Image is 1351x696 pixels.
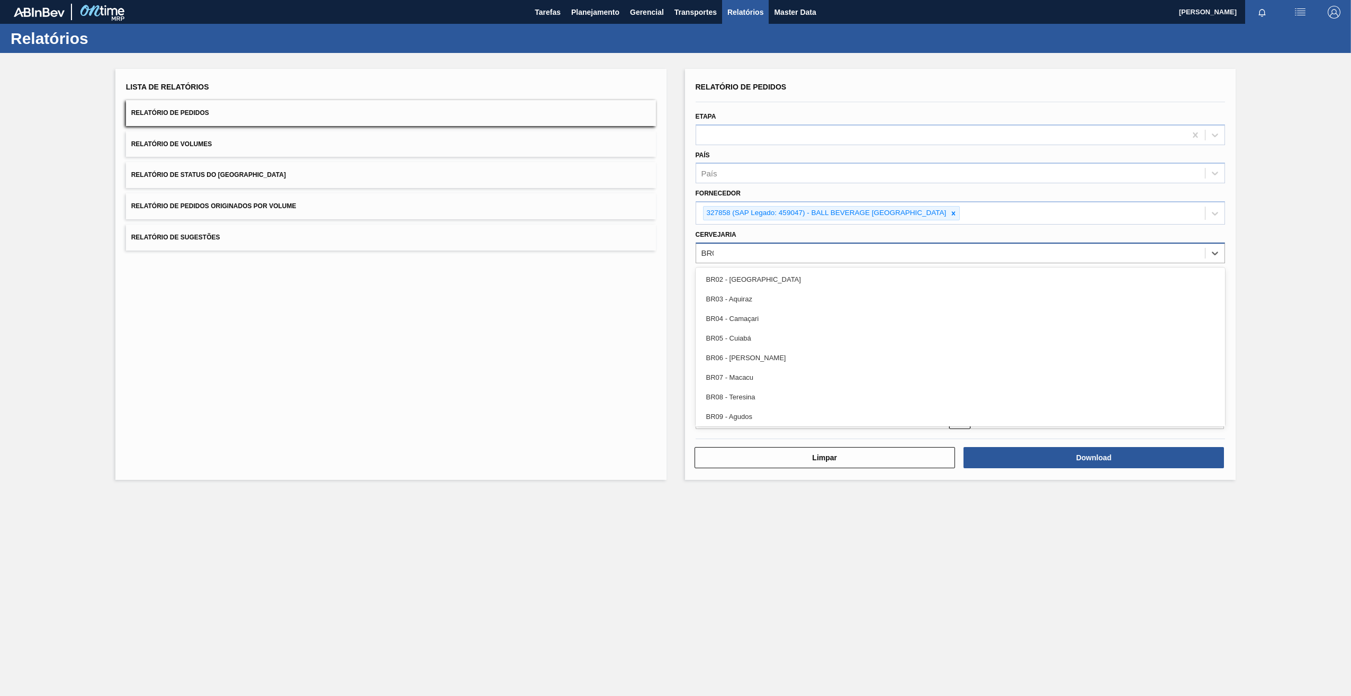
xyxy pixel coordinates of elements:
[696,190,741,197] label: Fornecedor
[696,151,710,159] label: País
[696,407,1226,426] div: BR09 - Agudos
[727,6,763,19] span: Relatórios
[696,328,1226,348] div: BR05 - Cuiabá
[696,270,1226,289] div: BR02 - [GEOGRAPHIC_DATA]
[696,289,1226,309] div: BR03 - Aquiraz
[696,348,1226,368] div: BR06 - [PERSON_NAME]
[535,6,561,19] span: Tarefas
[630,6,664,19] span: Gerencial
[571,6,619,19] span: Planejamento
[131,202,296,210] span: Relatório de Pedidos Originados por Volume
[11,32,199,44] h1: Relatórios
[1245,5,1279,20] button: Notificações
[963,447,1224,468] button: Download
[14,7,65,17] img: TNhmsLtSVTkK8tSr43FrP2fwEKptu5GPRR3wAAAABJRU5ErkJggg==
[131,171,286,179] span: Relatório de Status do [GEOGRAPHIC_DATA]
[131,234,220,241] span: Relatório de Sugestões
[696,368,1226,387] div: BR07 - Macacu
[1328,6,1340,19] img: Logout
[1294,6,1307,19] img: userActions
[774,6,816,19] span: Master Data
[126,225,656,251] button: Relatório de Sugestões
[695,447,955,468] button: Limpar
[131,109,209,117] span: Relatório de Pedidos
[696,83,787,91] span: Relatório de Pedidos
[696,113,716,120] label: Etapa
[126,83,209,91] span: Lista de Relatórios
[126,100,656,126] button: Relatório de Pedidos
[704,207,948,220] div: 327858 (SAP Legado: 459047) - BALL BEVERAGE [GEOGRAPHIC_DATA]
[696,231,736,238] label: Cervejaria
[696,387,1226,407] div: BR08 - Teresina
[131,140,212,148] span: Relatório de Volumes
[126,131,656,157] button: Relatório de Volumes
[674,6,717,19] span: Transportes
[126,193,656,219] button: Relatório de Pedidos Originados por Volume
[701,169,717,178] div: País
[696,309,1226,328] div: BR04 - Camaçari
[126,162,656,188] button: Relatório de Status do [GEOGRAPHIC_DATA]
